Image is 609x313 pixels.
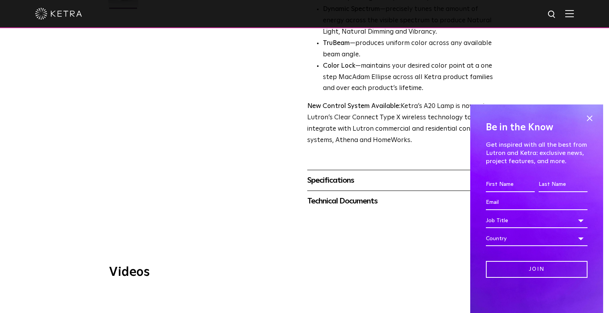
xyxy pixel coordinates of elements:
h4: Be in the Know [486,120,588,135]
img: ketra-logo-2019-white [35,8,82,20]
img: Hamburger%20Nav.svg [565,10,574,17]
li: —produces uniform color across any available beam angle. [323,38,498,61]
img: search icon [547,10,557,20]
p: Ketra’s A20 Lamp is now using Lutron’s Clear Connect Type X wireless technology to fully integrat... [307,101,498,146]
input: First Name [486,177,535,192]
input: Last Name [539,177,588,192]
p: Get inspired with all the best from Lutron and Ketra: exclusive news, project features, and more. [486,141,588,165]
h3: Videos [109,266,500,279]
input: Join [486,261,588,278]
strong: TruBeam [323,40,350,47]
strong: Color Lock [323,63,355,69]
div: Job Title [486,213,588,228]
input: Email [486,195,588,210]
div: Specifications [307,174,498,187]
div: Technical Documents [307,195,498,207]
strong: New Control System Available: [307,103,401,110]
div: Country [486,231,588,246]
li: —maintains your desired color point at a one step MacAdam Ellipse across all Ketra product famili... [323,61,498,95]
